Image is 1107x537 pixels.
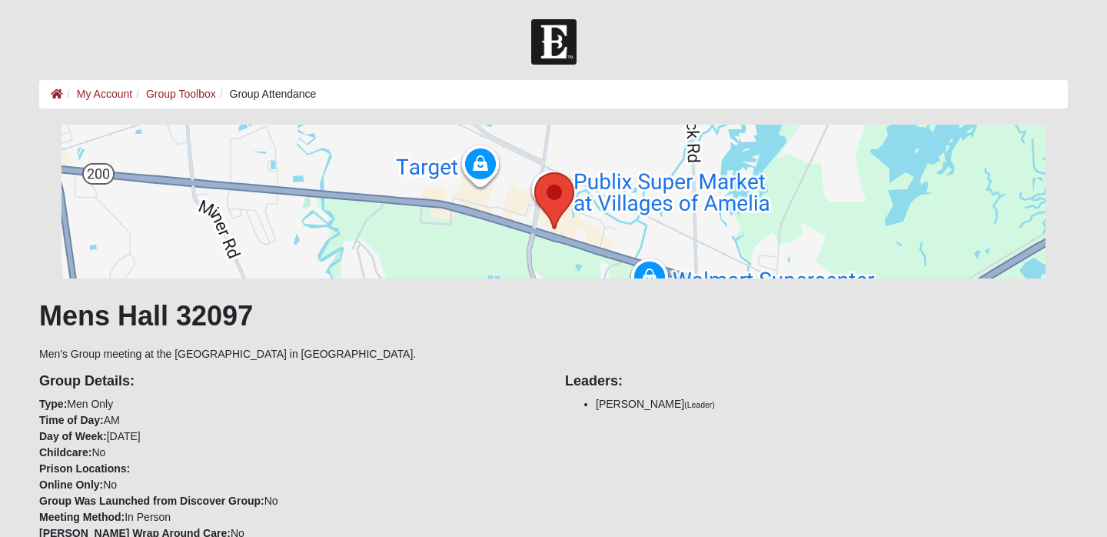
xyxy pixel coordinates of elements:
strong: Group Was Launched from Discover Group: [39,495,264,507]
img: Church of Eleven22 Logo [531,19,577,65]
a: Group Toolbox [146,88,216,100]
li: Group Attendance [216,86,317,102]
strong: Prison Locations: [39,462,130,475]
small: (Leader) [684,400,715,409]
strong: Childcare: [39,446,91,459]
a: My Account [77,88,132,100]
strong: Type: [39,398,67,410]
li: [PERSON_NAME] [596,396,1068,412]
strong: Online Only: [39,479,103,491]
strong: Time of Day: [39,414,104,426]
h4: Leaders: [565,373,1068,390]
h4: Group Details: [39,373,542,390]
strong: Day of Week: [39,430,107,442]
h1: Mens Hall 32097 [39,299,1068,332]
